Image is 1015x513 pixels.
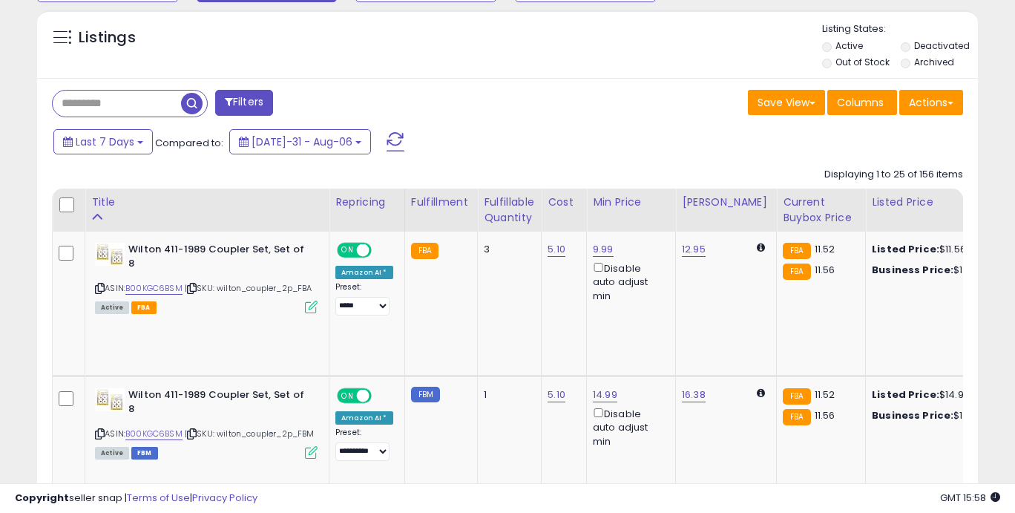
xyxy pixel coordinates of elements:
[338,390,357,402] span: ON
[15,491,257,506] div: seller snap | |
[940,491,1000,505] span: 2025-08-14 15:58 GMT
[79,27,136,48] h5: Listings
[872,263,953,277] b: Business Price:
[128,243,309,274] b: Wilton 411-1989 Coupler Set, Set of 8
[369,244,393,257] span: OFF
[548,195,580,210] div: Cost
[822,22,979,36] p: Listing States:
[783,243,810,259] small: FBA
[872,388,995,402] div: $14.99
[125,428,183,440] a: B00KGC6BSM
[335,411,393,425] div: Amazon AI *
[95,388,318,457] div: ASIN:
[53,129,153,154] button: Last 7 Days
[837,95,884,110] span: Columns
[682,195,770,210] div: [PERSON_NAME]
[783,264,810,280] small: FBA
[748,90,825,115] button: Save View
[827,90,897,115] button: Columns
[192,491,257,505] a: Privacy Policy
[127,491,190,505] a: Terms of Use
[411,243,438,259] small: FBA
[783,195,859,226] div: Current Buybox Price
[369,390,393,402] span: OFF
[484,195,535,226] div: Fulfillable Quantity
[338,244,357,257] span: ON
[815,408,835,422] span: 11.56
[484,243,530,256] div: 3
[131,301,157,314] span: FBA
[783,409,810,425] small: FBA
[835,56,890,68] label: Out of Stock
[593,405,664,448] div: Disable auto adjust min
[229,129,371,154] button: [DATE]-31 - Aug-06
[125,282,183,295] a: B00KGC6BSM
[95,243,318,312] div: ASIN:
[548,242,565,257] a: 5.10
[128,388,309,419] b: Wilton 411-1989 Coupler Set, Set of 8
[815,388,835,402] span: 11.52
[593,242,614,257] a: 9.99
[914,39,970,52] label: Deactivated
[484,388,530,402] div: 1
[215,90,273,116] button: Filters
[95,447,129,460] span: All listings currently available for purchase on Amazon
[155,136,223,150] span: Compared to:
[131,447,158,460] span: FBM
[835,39,863,52] label: Active
[335,428,393,461] div: Preset:
[914,56,954,68] label: Archived
[872,264,995,277] div: $11.44
[548,388,565,402] a: 5.10
[593,195,669,210] div: Min Price
[95,301,129,314] span: All listings currently available for purchase on Amazon
[872,243,995,256] div: $11.56
[872,408,953,422] b: Business Price:
[872,242,939,256] b: Listed Price:
[185,428,315,440] span: | SKU: wilton_coupler_2p_FBM
[899,90,963,115] button: Actions
[815,242,835,256] span: 11.52
[91,195,323,210] div: Title
[872,388,939,402] b: Listed Price:
[411,387,440,402] small: FBM
[76,134,134,149] span: Last 7 Days
[95,243,125,266] img: 41uBtb9wHsL._SL40_.jpg
[593,388,617,402] a: 14.99
[15,491,69,505] strong: Copyright
[252,134,352,149] span: [DATE]-31 - Aug-06
[872,409,995,422] div: $14.99
[593,260,664,303] div: Disable auto adjust min
[335,195,398,210] div: Repricing
[824,168,963,182] div: Displaying 1 to 25 of 156 items
[411,195,471,210] div: Fulfillment
[815,263,835,277] span: 11.56
[335,282,393,316] div: Preset:
[872,195,1000,210] div: Listed Price
[335,266,393,279] div: Amazon AI *
[95,388,125,411] img: 41uBtb9wHsL._SL40_.jpg
[682,242,706,257] a: 12.95
[682,388,706,402] a: 16.38
[185,282,312,294] span: | SKU: wilton_coupler_2p_FBA
[783,388,810,405] small: FBA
